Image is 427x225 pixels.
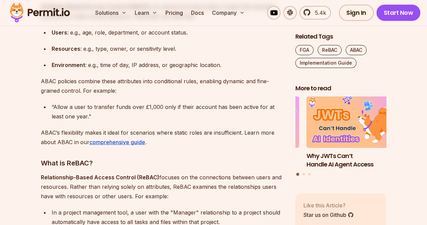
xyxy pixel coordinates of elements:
[52,29,67,36] strong: Users
[41,174,159,181] strong: Relationship-Based Access Control (ReBAC)
[52,44,285,53] div: : e.g., type, owner, or sensitivity level.
[295,32,386,41] h2: Related Tags
[41,173,285,201] p: focuses on the connections between users and resources. Rather than relying solely on attributes,...
[339,5,374,21] a: Sign In
[302,173,305,176] button: Go to slide 2
[303,211,354,219] a: Star us on Github
[318,45,342,55] a: ReBAC
[52,62,85,68] strong: Environment
[299,6,331,20] a: 5.4k
[306,152,398,169] h3: Why JWTs Can’t Handle AI Agent Access
[209,6,247,20] button: Company
[295,84,386,93] h2: More to read
[7,1,73,24] img: Permit logo
[41,128,285,147] p: ABAC’s flexibility makes it ideal for scenarios where static roles are insufficient. Learn more a...
[208,97,299,148] img: Implementing Multi-Tenant RBAC in Nuxt.js
[376,5,421,21] a: Start Now
[346,45,367,55] a: ABAC
[41,158,285,168] h3: What is ReBAC?
[308,173,311,176] button: Go to slide 3
[296,173,299,176] button: Go to slide 1
[306,97,398,169] li: 1 of 3
[295,97,386,177] div: Posts
[208,97,299,169] li: 3 of 3
[295,45,314,55] a: FGA
[52,102,285,121] div: “Allow a user to transfer funds over £1,000 only if their account has been active for at least on...
[303,201,354,209] p: Like this Article?
[306,97,398,169] a: Why JWTs Can’t Handle AI Agent AccessWhy JWTs Can’t Handle AI Agent Access
[52,28,285,37] div: : e.g., age, role, department, or account status.
[188,6,207,20] a: Docs
[92,6,129,20] button: Solutions
[41,76,285,95] p: ABAC policies combine these attributes into conditional rules, enabling dynamic and fine-grained ...
[311,9,326,17] span: 5.4k
[89,139,145,145] a: comprehensive guide
[52,60,285,70] div: : e.g., time of day, IP address, or geographic location.
[306,97,398,148] img: Why JWTs Can’t Handle AI Agent Access
[52,45,80,52] strong: Resources
[208,152,299,169] h3: Implementing Multi-Tenant RBAC in Nuxt.js
[132,6,160,20] button: Learn
[163,6,186,20] a: Pricing
[295,58,356,68] a: Implementation Guide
